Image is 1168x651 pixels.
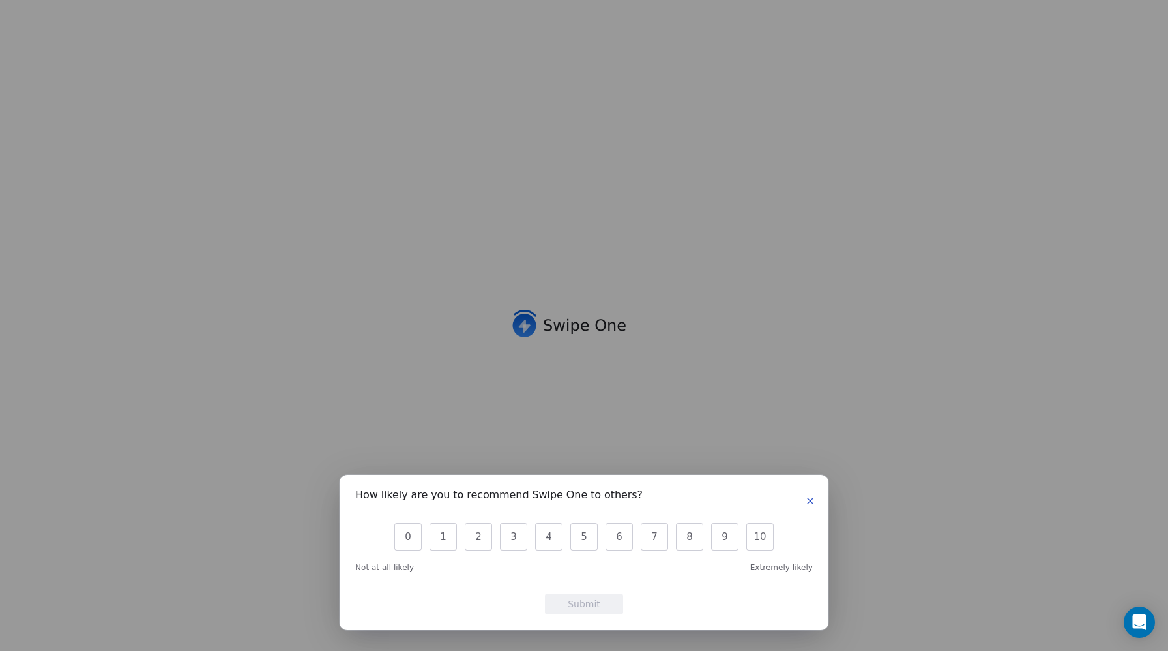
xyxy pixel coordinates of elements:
button: 9 [711,523,738,551]
button: 2 [465,523,492,551]
button: 5 [570,523,598,551]
button: 8 [676,523,703,551]
button: 7 [641,523,668,551]
button: 4 [535,523,562,551]
button: 10 [746,523,774,551]
button: 3 [500,523,527,551]
button: 1 [430,523,457,551]
button: 0 [394,523,422,551]
button: Submit [545,594,623,614]
button: 6 [606,523,633,551]
span: Extremely likely [750,562,813,573]
h1: How likely are you to recommend Swipe One to others? [355,491,643,504]
span: Not at all likely [355,562,414,573]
